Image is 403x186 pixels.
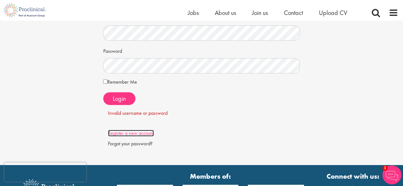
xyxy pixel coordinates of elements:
label: Remember Me [103,78,137,86]
span: Login [113,94,126,103]
a: Contact [284,9,303,17]
input: Remember Me [103,79,107,84]
iframe: reCAPTCHA [4,162,86,182]
label: Password [103,45,122,55]
a: Register a new account [108,130,154,136]
img: Chatbot [382,165,401,184]
a: About us [215,9,236,17]
a: Upload CV [319,9,347,17]
span: 1 [382,165,388,171]
div: Invalid username or password [108,110,295,117]
strong: Connect with us: [327,171,381,181]
div: Forgot your password? [108,140,295,148]
button: Login [103,92,135,105]
strong: Members of: [117,171,304,181]
a: Jobs [188,9,199,17]
a: Join us [252,9,268,17]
